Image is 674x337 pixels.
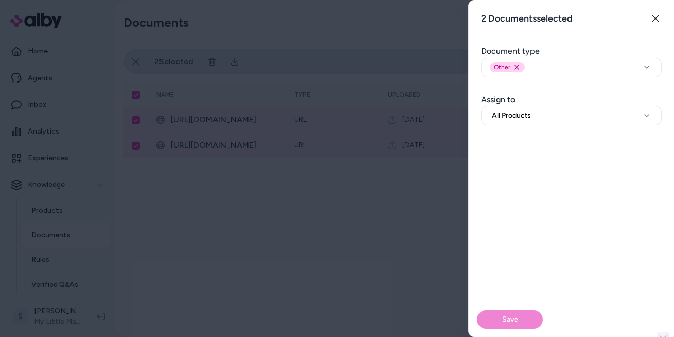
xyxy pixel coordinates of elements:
h3: Document type [481,45,662,58]
h2: 2 Documents selected [481,11,573,26]
button: OtherRemove other option [481,58,662,77]
div: Other [490,62,525,72]
span: All Products [492,110,531,121]
label: Assign to [481,95,515,104]
button: Remove other option [512,63,521,71]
